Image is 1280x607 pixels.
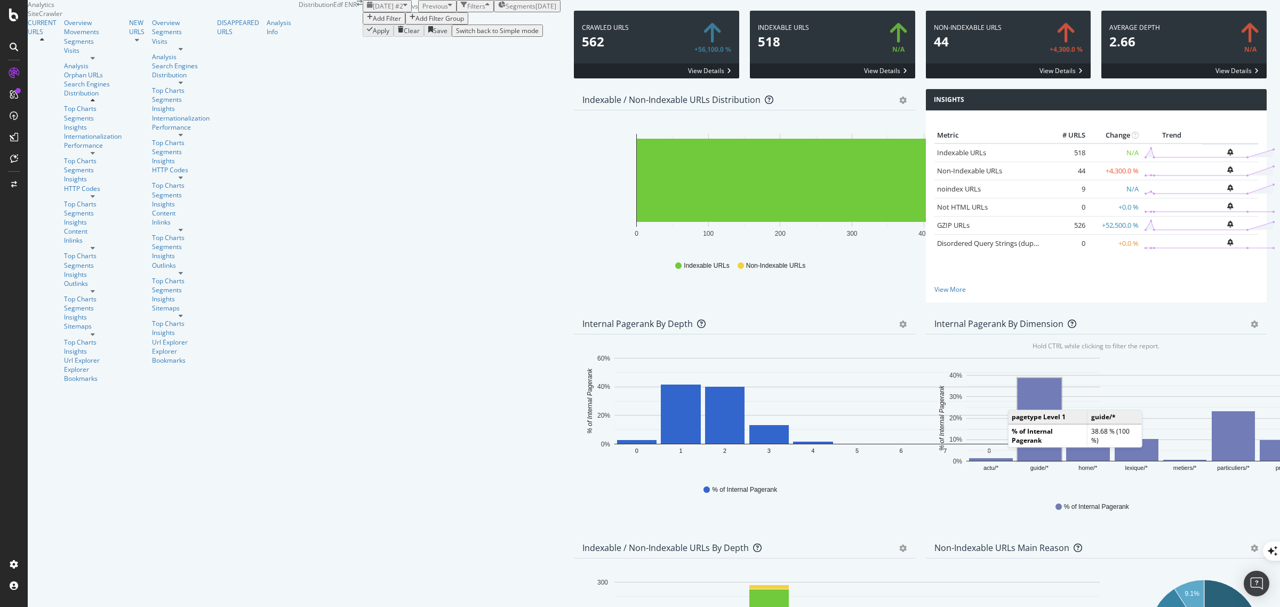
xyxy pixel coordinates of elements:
div: Search Engines [152,61,198,70]
td: 518 [1045,143,1088,162]
td: +0.0 % [1088,234,1141,252]
text: 40% [949,372,962,379]
div: Apply [373,26,389,35]
div: Clear [404,26,420,35]
div: Internal Pagerank by Depth [582,318,693,329]
a: Top Charts [64,199,122,209]
a: Inlinks [64,236,122,245]
span: % of Internal Pagerank [712,485,777,494]
td: 526 [1045,216,1088,234]
text: lexique/* [1125,465,1148,471]
svg: A chart. [582,127,1122,251]
a: Segments [152,95,210,104]
th: Change [1088,127,1141,143]
span: 2025 Sep. 30th #2 [373,2,403,11]
a: Analysis [64,61,122,70]
div: Analysis Info [267,18,291,36]
div: Top Charts [152,181,210,190]
a: Segments [152,285,210,294]
a: Segments [64,303,122,313]
div: bell-plus [1227,203,1233,210]
span: Previous [422,2,448,11]
a: Segments [64,165,122,174]
a: Top Charts [64,156,122,165]
span: Indexable URLs [684,261,729,270]
div: Indexable / Non-Indexable URLs by Depth [582,542,749,553]
a: Visits [152,37,210,46]
a: Internationalization [64,132,122,141]
text: 40% [597,383,610,390]
a: Overview [64,18,122,27]
a: Top Charts [64,338,122,347]
span: Non-Indexable URLs [746,261,805,270]
a: Top Charts [152,319,210,328]
div: Orphan URLs [64,70,122,79]
text: home/* [1078,465,1098,471]
a: Insights [152,199,210,209]
button: Apply [363,25,394,37]
text: 20% [597,412,610,419]
a: Not HTML URLs [937,202,988,212]
text: particuliers/* [1217,465,1250,471]
div: [DATE] [535,2,556,11]
td: 9 [1045,180,1088,198]
text: 0% [953,458,962,465]
div: Explorer Bookmarks [152,347,210,365]
div: A chart. [582,352,1122,475]
a: Segments [152,242,210,251]
text: 0% [601,441,611,448]
div: Add Filter [373,14,401,23]
div: Save [433,26,447,35]
div: Top Charts [152,276,210,285]
div: Outlinks [152,261,210,270]
a: Movements [64,27,122,36]
a: Non-Indexable URLs [937,166,1002,175]
a: Segments [64,37,122,46]
text: % of Internal Pagerank [938,385,946,451]
a: DISAPPEARED URLS [217,18,259,36]
a: Top Charts [152,86,210,95]
div: Sitemaps [152,303,210,313]
text: % of Internal Pagerank [586,368,594,434]
a: Distribution [152,70,210,79]
a: Outlinks [64,279,122,288]
a: Insights [152,156,210,165]
div: Insights [64,347,122,356]
div: Top Charts [64,251,122,260]
td: +4,300.0 % [1088,162,1141,180]
a: Insights [152,328,210,337]
div: SiteCrawler [28,9,299,18]
button: Add Filter [363,12,405,25]
text: guide/* [1030,465,1049,471]
div: gear [1251,321,1258,328]
div: Segments [152,27,210,36]
a: Inlinks [152,218,210,227]
div: Content [64,227,122,236]
span: Segments [506,2,535,11]
a: Insights [64,123,122,132]
div: Non-Indexable URLs Main Reason [934,542,1069,553]
div: Open Intercom Messenger [1244,571,1269,596]
text: 2 [723,448,726,454]
div: gear [899,545,907,552]
text: actu/* [983,465,998,471]
div: bell-plus [1227,166,1233,173]
a: Segments [152,190,210,199]
a: GZIP URLs [937,220,970,230]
